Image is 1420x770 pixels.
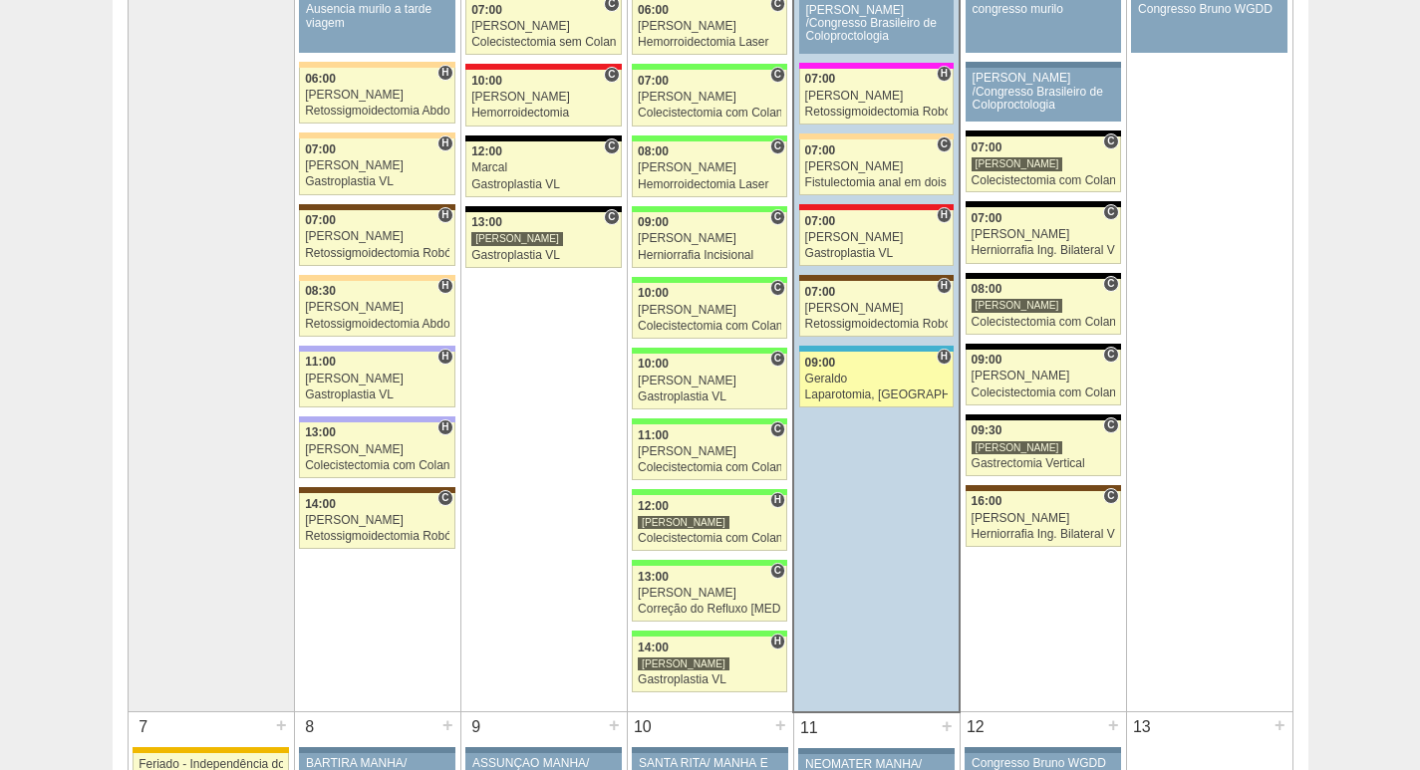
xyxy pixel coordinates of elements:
div: Gastroplastia VL [805,247,949,260]
div: Key: Aviso [966,62,1121,68]
span: 14:00 [638,641,669,654]
span: Consultório [1103,276,1118,292]
div: + [939,713,956,739]
span: 10:00 [471,74,502,88]
span: 08:30 [305,284,336,298]
span: 10:00 [638,357,669,371]
span: 07:00 [638,74,669,88]
div: + [606,712,623,738]
div: 9 [461,712,492,742]
span: 09:00 [805,356,836,370]
div: Key: Blanc [465,135,621,141]
div: Retossigmoidectomia Robótica [805,318,949,331]
span: 07:00 [805,285,836,299]
span: 08:00 [638,144,669,158]
span: Consultório [604,138,619,154]
div: [PERSON_NAME] [638,375,781,387]
span: 06:00 [638,3,669,17]
a: C 12:00 Marcal Gastroplastia VL [465,141,621,197]
a: C 13:00 [PERSON_NAME] Correção do Refluxo [MEDICAL_DATA] esofágico Robótico [632,566,787,622]
a: C 10:00 [PERSON_NAME] Gastroplastia VL [632,354,787,409]
div: Hemorroidectomia Laser [638,178,781,191]
span: Consultório [770,209,785,225]
div: Geraldo [805,373,949,385]
div: + [1272,712,1288,738]
div: [PERSON_NAME] [305,230,449,243]
div: Herniorrafia Ing. Bilateral VL [972,528,1115,541]
div: Key: Bartira [799,133,954,139]
div: [PERSON_NAME] [305,159,449,172]
div: Marcal [471,161,616,174]
span: Consultório [770,563,785,579]
span: Hospital [437,349,452,365]
div: Gastroplastia VL [305,175,449,188]
div: Key: Aviso [465,747,621,753]
div: Gastroplastia VL [638,673,781,686]
div: [PERSON_NAME] [638,445,781,458]
div: [PERSON_NAME] [305,514,449,527]
div: + [772,712,789,738]
a: C 09:30 [PERSON_NAME] Gastrectomia Vertical [966,420,1121,476]
a: H 07:00 [PERSON_NAME] Gastroplastia VL [299,138,454,194]
span: 06:00 [305,72,336,86]
a: C 07:00 [PERSON_NAME] Fistulectomia anal em dois tempos [799,139,954,195]
a: [PERSON_NAME] /Congresso Brasileiro de Coloproctologia [966,68,1121,122]
div: Key: Neomater [799,346,954,352]
span: 12:00 [471,144,502,158]
div: Retossigmoidectomia Abdominal VL [305,105,449,118]
div: Gastroplastia VL [471,178,616,191]
div: Key: Bartira [299,62,454,68]
span: 13:00 [305,425,336,439]
div: Key: Bartira [299,275,454,281]
div: [PERSON_NAME] [471,91,616,104]
div: [PERSON_NAME] [305,89,449,102]
div: [PERSON_NAME] [805,231,949,244]
div: Key: Blanc [966,414,1121,420]
span: 08:00 [972,282,1002,296]
div: [PERSON_NAME] [805,90,949,103]
span: Consultório [604,209,619,225]
div: [PERSON_NAME] [638,656,729,671]
div: Hemorroidectomia Laser [638,36,781,49]
div: [PERSON_NAME] /Congresso Brasileiro de Coloproctologia [973,72,1114,112]
div: [PERSON_NAME] [972,228,1115,241]
div: Key: Blanc [966,273,1121,279]
div: Gastroplastia VL [471,249,616,262]
a: C 09:00 [PERSON_NAME] Herniorrafia Incisional [632,212,787,268]
div: Correção do Refluxo [MEDICAL_DATA] esofágico Robótico [638,603,781,616]
div: + [439,712,456,738]
span: Consultório [770,138,785,154]
div: Key: Christóvão da Gama [299,346,454,352]
span: Consultório [1103,347,1118,363]
span: Hospital [937,207,952,223]
div: Key: Brasil [632,277,787,283]
div: Retossigmoidectomia Abdominal VL [305,318,449,331]
a: H 07:00 [PERSON_NAME] Gastroplastia VL [799,210,954,266]
span: Consultório [1103,133,1118,149]
div: [PERSON_NAME] [305,443,449,456]
div: [PERSON_NAME] [305,373,449,385]
div: [PERSON_NAME] [638,304,781,317]
div: [PERSON_NAME] [471,231,563,246]
a: H 07:00 [PERSON_NAME] Retossigmoidectomia Robótica [799,281,954,337]
span: Hospital [437,207,452,223]
div: Colecistectomia com Colangiografia VL [972,316,1115,329]
div: Gastroplastia VL [305,388,449,401]
div: Key: Christóvão da Gama [299,416,454,422]
div: [PERSON_NAME] [972,512,1115,525]
span: 07:00 [305,142,336,156]
div: Key: Santa Joana [299,204,454,210]
span: 07:00 [805,72,836,86]
div: [PERSON_NAME] [805,160,949,173]
a: C 08:00 [PERSON_NAME] Colecistectomia com Colangiografia VL [966,279,1121,335]
div: Key: Santa Joana [799,275,954,281]
div: [PERSON_NAME] [972,156,1063,171]
span: Consultório [1103,488,1118,504]
span: 07:00 [972,211,1002,225]
div: Fistulectomia anal em dois tempos [805,176,949,189]
div: [PERSON_NAME] [638,91,781,104]
div: Key: Brasil [632,64,787,70]
a: C 07:00 [PERSON_NAME] Herniorrafia Ing. Bilateral VL [966,207,1121,263]
span: Consultório [770,280,785,296]
div: [PERSON_NAME] [638,587,781,600]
